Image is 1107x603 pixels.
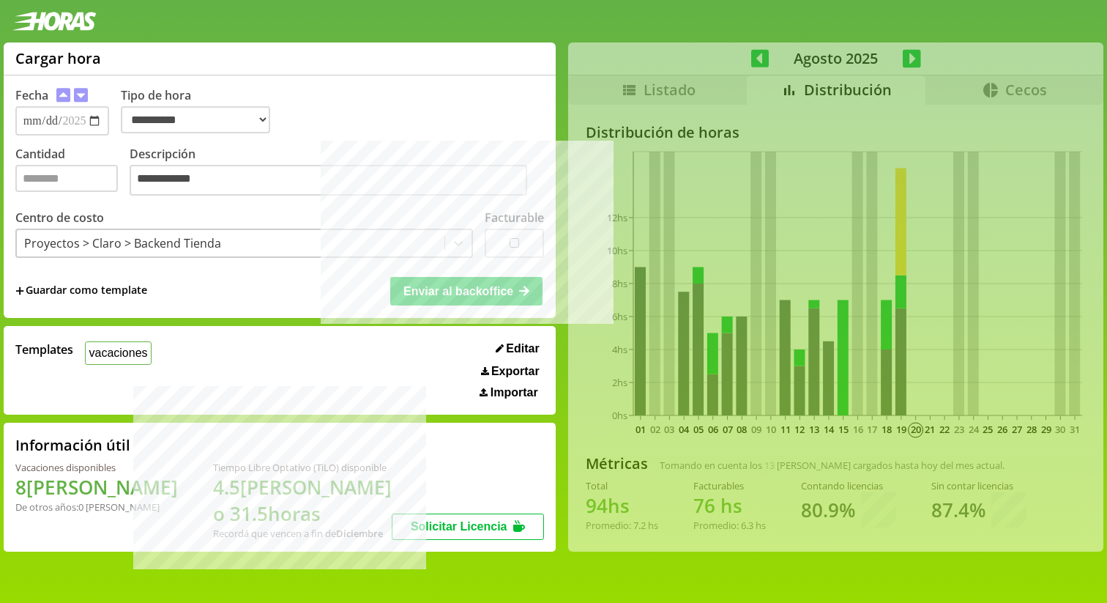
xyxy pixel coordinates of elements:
button: Enviar al backoffice [390,277,543,305]
button: Editar [491,341,544,356]
label: Fecha [15,87,48,103]
div: Tiempo Libre Optativo (TiLO) disponible [213,461,392,474]
h1: Cargar hora [15,48,101,68]
span: Templates [15,341,73,358]
h2: Información útil [15,435,130,455]
input: Cantidad [15,165,118,192]
button: Exportar [477,364,544,379]
span: Importar [491,386,538,399]
button: Solicitar Licencia [392,514,544,540]
label: Centro de costo [15,210,104,226]
div: De otros años: 0 [PERSON_NAME] [15,500,178,514]
span: Editar [506,342,539,355]
span: Enviar al backoffice [403,285,513,297]
label: Cantidad [15,146,130,199]
label: Descripción [130,146,544,199]
span: + [15,283,24,299]
textarea: Descripción [130,165,527,196]
h1: 4.5 [PERSON_NAME] o 31.5 horas [213,474,392,527]
label: Tipo de hora [121,87,282,136]
span: +Guardar como template [15,283,147,299]
div: Vacaciones disponibles [15,461,178,474]
div: Recordá que vencen a fin de [213,527,392,540]
img: logotipo [12,12,97,31]
button: vacaciones [85,341,152,364]
span: Exportar [491,365,540,378]
div: Proyectos > Claro > Backend Tienda [24,235,221,251]
h1: 8 [PERSON_NAME] [15,474,178,500]
b: Diciembre [336,527,383,540]
span: Solicitar Licencia [411,520,507,533]
select: Tipo de hora [121,106,270,133]
label: Facturable [485,210,544,226]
